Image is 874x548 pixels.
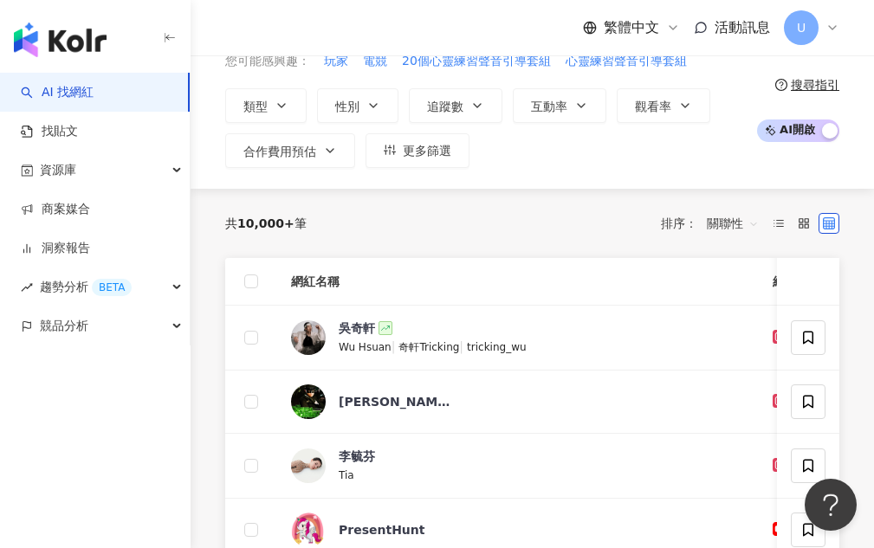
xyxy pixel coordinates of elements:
span: | [459,339,467,353]
button: 玩家 [323,52,349,71]
th: 網紅名稱 [277,258,759,306]
span: Tia [339,469,354,481]
a: 找貼文 [21,123,78,140]
img: KOL Avatar [291,320,326,355]
span: 性別 [335,100,359,113]
button: 性別 [317,88,398,123]
th: 經營平台 [759,258,873,306]
span: rise [21,281,33,293]
div: BETA [92,279,132,296]
button: 更多篩選 [366,133,469,168]
span: 奇軒Tricking [398,341,459,353]
span: 資源庫 [40,151,76,190]
span: 合作費用預估 [243,145,316,158]
a: 洞察報告 [21,240,90,257]
div: [PERSON_NAME] [PERSON_NAME] [339,393,451,410]
img: logo [14,23,107,57]
a: KOL AvatarPresentHunt [291,513,745,547]
span: Wu Hsuan [339,341,392,353]
div: 吳奇軒 [339,319,375,337]
span: 玩家 [324,53,348,70]
span: 競品分析 [40,306,88,345]
button: 心靈練習聲音引導套組 [565,52,688,71]
a: 商案媒合 [21,201,90,218]
span: 互動率 [531,100,567,113]
span: U [797,18,806,37]
span: 關聯性 [707,210,759,237]
span: 您可能感興趣： [225,53,310,70]
button: 類型 [225,88,307,123]
button: 觀看率 [617,88,710,123]
span: 20個心靈練習聲音引導套組 [402,53,551,70]
div: 共 筆 [225,216,307,230]
span: 觀看率 [635,100,671,113]
div: 排序： [661,210,768,237]
span: 更多篩選 [403,144,451,158]
span: 類型 [243,100,268,113]
button: 追蹤數 [409,88,502,123]
button: 互動率 [513,88,606,123]
span: 心靈練習聲音引導套組 [566,53,687,70]
div: PresentHunt [339,521,425,538]
span: 電競 [363,53,387,70]
img: KOL Avatar [291,448,326,483]
button: 電競 [362,52,388,71]
span: 10,000+ [237,216,295,230]
img: KOL Avatar [291,384,326,419]
div: 李毓芬 [339,448,375,465]
span: 趨勢分析 [40,268,132,306]
div: 搜尋指引 [791,78,839,92]
span: tricking_wu [467,341,527,353]
a: searchAI 找網紅 [21,84,94,101]
span: 追蹤數 [427,100,463,113]
span: | [392,339,399,353]
span: 繁體中文 [604,18,659,37]
span: 活動訊息 [715,19,770,35]
img: KOL Avatar [291,513,326,547]
button: 合作費用預估 [225,133,355,168]
iframe: Help Scout Beacon - Open [805,479,857,531]
a: KOL Avatar李毓芬Tia [291,448,745,484]
span: question-circle [775,79,787,91]
button: 20個心靈練習聲音引導套組 [401,52,552,71]
a: KOL Avatar吳奇軒Wu Hsuan|奇軒Tricking|tricking_wu [291,319,745,356]
a: KOL Avatar[PERSON_NAME] [PERSON_NAME] [291,384,745,419]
